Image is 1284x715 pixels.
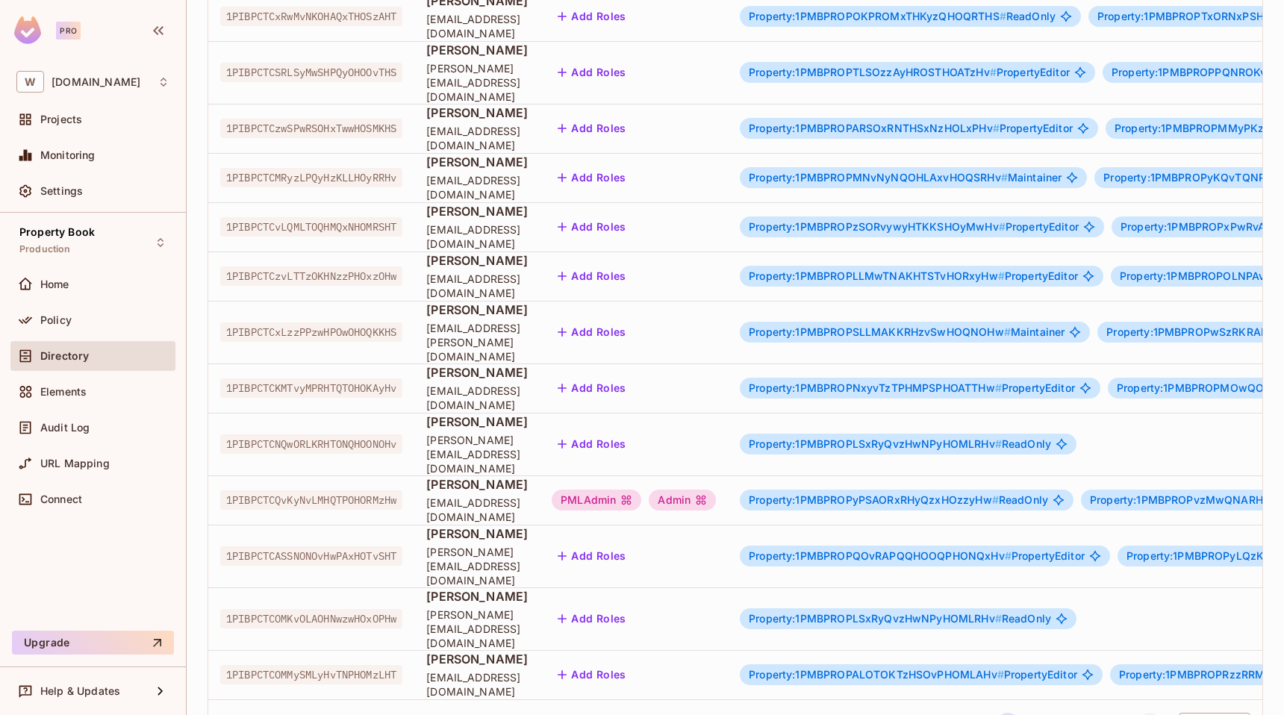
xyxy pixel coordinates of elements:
span: Property:1PMBPROPALOTOKTzHSOvPHOMLAHv [749,668,1004,681]
span: Workspace: weioffice.com [52,76,140,88]
div: PMLAdmin [552,490,641,511]
span: [PERSON_NAME] [426,364,528,381]
span: # [993,122,1000,134]
span: 1PIBPCTCMRyzLPQyHzKLLHOyRRHv [220,168,402,187]
span: Property:1PMBPROPTLSOzzAyHROSTHOATzHv [749,66,997,78]
span: PropertyEditor [749,221,1079,233]
span: PropertyEditor [749,382,1075,394]
span: # [990,66,997,78]
span: PropertyEditor [749,669,1077,681]
span: # [1004,325,1011,338]
button: Add Roles [552,116,632,140]
span: [PERSON_NAME][EMAIL_ADDRESS][DOMAIN_NAME] [426,61,528,104]
span: [PERSON_NAME] [426,525,528,542]
span: Projects [40,113,82,125]
span: PropertyEditor [749,270,1078,282]
span: [PERSON_NAME][EMAIL_ADDRESS][DOMAIN_NAME] [426,545,528,587]
span: Maintainer [749,172,1062,184]
span: Property:1PMBPROPNxyvTzTPHMPSPHOATTHw [749,381,1002,394]
span: 1PIBPCTCSRLSyMwSHPQyOHOOvTHS [220,63,402,82]
span: 1PIBPCTCzvLTTzOKHNzzPHOxzOHw [220,266,402,286]
span: Property:1PMBPROPMNvNyNQOHLAxvHOQSRHv [749,171,1008,184]
span: [PERSON_NAME] [426,154,528,170]
span: # [995,437,1002,450]
span: # [998,269,1005,282]
span: # [995,381,1002,394]
span: Property:1PMBPROPyPSAORxRHyQzxHOzzyHw [749,493,999,506]
span: Settings [40,185,83,197]
span: 1PIBPCTCQvKyNvLMHQTPOHORMzHw [220,490,402,510]
span: [PERSON_NAME][EMAIL_ADDRESS][DOMAIN_NAME] [426,608,528,650]
button: Add Roles [552,60,632,84]
div: Admin [649,490,716,511]
button: Add Roles [552,376,632,400]
span: PropertyEditor [749,66,1070,78]
span: Property Book [19,226,95,238]
span: Property:1PMBPROPLLMwTNAKHTSTvHORxyHw [749,269,1005,282]
span: # [997,668,1004,681]
span: [PERSON_NAME] [426,651,528,667]
span: W [16,71,44,93]
span: Connect [40,493,82,505]
span: PropertyEditor [749,550,1085,562]
span: Audit Log [40,422,90,434]
span: # [992,493,999,506]
span: 1PIBPCTCvLQMLTOQHMQxNHOMRSHT [220,217,402,237]
span: PropertyEditor [749,122,1073,134]
span: [PERSON_NAME] [426,252,528,269]
span: [EMAIL_ADDRESS][DOMAIN_NAME] [426,496,528,524]
span: ReadOnly [749,613,1051,625]
span: 1PIBPCTCxLzzPPzwHPOwOHOQKKHS [220,322,402,342]
span: Policy [40,314,72,326]
span: # [995,612,1002,625]
span: [EMAIL_ADDRESS][DOMAIN_NAME] [426,124,528,152]
span: Production [19,243,71,255]
span: 1PIBPCTCNQwORLKRHTONQHOONOHv [220,434,402,454]
span: 1PIBPCTCxRwMvNKOHAQxTHOSzAHT [220,7,402,26]
span: 1PIBPCTCKMTvyMPRHTQTOHOKAyHv [220,378,402,398]
div: Pro [56,22,81,40]
span: Property:1PMBPROPLSxRyQvzHwNPyHOMLRHv [749,612,1002,625]
span: [EMAIL_ADDRESS][DOMAIN_NAME] [426,384,528,412]
span: [EMAIL_ADDRESS][DOMAIN_NAME] [426,670,528,699]
button: Upgrade [12,631,174,655]
button: Add Roles [552,320,632,344]
span: Property:1PMBPROPSLLMAKKRHzvSwHOQNOHw [749,325,1011,338]
span: [EMAIL_ADDRESS][DOMAIN_NAME] [426,222,528,251]
button: Add Roles [552,544,632,568]
span: 1PIBPCTCASSNONOvHwPAxHOTvSHT [220,546,402,566]
span: [PERSON_NAME] [426,476,528,493]
span: ReadOnly [749,10,1056,22]
span: [EMAIL_ADDRESS][DOMAIN_NAME] [426,12,528,40]
span: Property:1PMBPROPzSORvywyHTKKSHOyMwHv [749,220,1006,233]
button: Add Roles [552,215,632,239]
span: # [1001,171,1008,184]
span: Home [40,278,69,290]
span: [PERSON_NAME] [426,203,528,219]
span: Property:1PMBPROPLSxRyQvzHwNPyHOMLRHv [749,437,1002,450]
span: [PERSON_NAME] [426,42,528,58]
span: ReadOnly [749,438,1051,450]
span: 1PIBPCTCOMMySMLyHvTNPHOMzLHT [220,665,402,684]
span: URL Mapping [40,458,110,469]
span: Property:1PMBPROPARSOxRNTHSxNzHOLxPHv [749,122,1000,134]
span: Maintainer [749,326,1065,338]
span: # [1000,10,1006,22]
span: Property:1PMBPROPQOvRAPQQHOOQPHONQxHv [749,549,1012,562]
span: # [999,220,1006,233]
span: # [1005,549,1012,562]
span: 1PIBPCTCzwSPwRSOHxTwwHOSMKHS [220,119,402,138]
span: Monitoring [40,149,96,161]
button: Add Roles [552,4,632,28]
span: Help & Updates [40,685,120,697]
span: Property:1PMBPROPOKPROMxTHKyzQHOQRTHS [749,10,1006,22]
span: [PERSON_NAME] [426,413,528,430]
img: SReyMgAAAABJRU5ErkJggg== [14,16,41,44]
span: [PERSON_NAME] [426,104,528,121]
span: Directory [40,350,89,362]
span: [PERSON_NAME] [426,302,528,318]
button: Add Roles [552,663,632,687]
span: [PERSON_NAME][EMAIL_ADDRESS][DOMAIN_NAME] [426,433,528,475]
button: Add Roles [552,264,632,288]
button: Add Roles [552,607,632,631]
